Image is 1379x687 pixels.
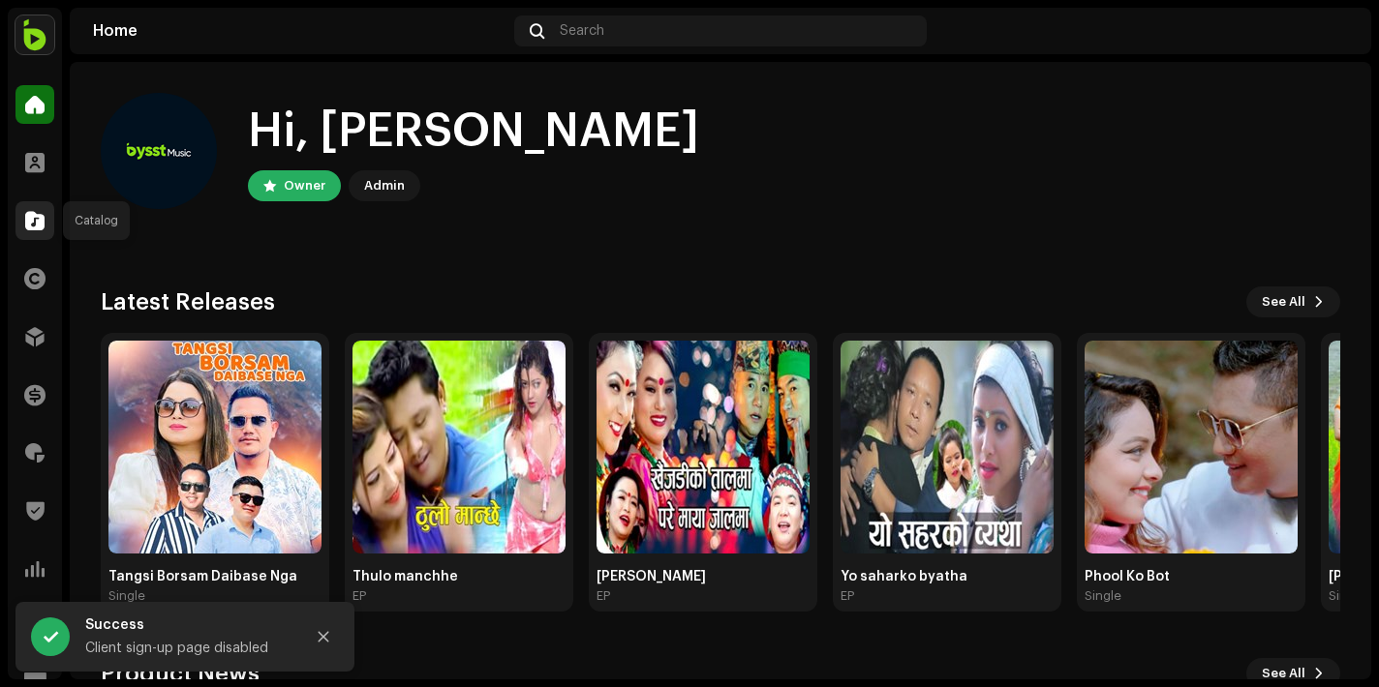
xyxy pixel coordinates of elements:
img: 403bd4f3-8b4e-4616-aa51-e1594ac48608 [1085,341,1298,553]
div: Single [108,588,145,604]
div: Thulo manchhe [352,569,566,584]
div: Single [1085,588,1121,604]
div: EP [841,588,854,604]
div: Phool Ko Bot [1085,569,1298,584]
div: EP [352,588,366,604]
h3: Latest Releases [101,286,275,317]
div: [PERSON_NAME] [597,569,810,584]
div: Home [93,23,506,39]
img: 45043bba-11da-41e0-9d8e-d1e168f9a550 [352,341,566,553]
img: 41d5385e-640e-4441-a92a-2377e577a0fd [597,341,810,553]
img: 957c04f4-ba43-4d1e-8c1e-ef1970b466d2 [1317,15,1348,46]
img: 2de91c9b-0843-4c0a-97c7-5bc975f68b0a [841,341,1054,553]
div: Tangsi Borsam Daibase Nga [108,569,322,584]
img: 957c04f4-ba43-4d1e-8c1e-ef1970b466d2 [101,93,217,209]
div: Success [85,613,289,637]
div: Hi, [PERSON_NAME] [248,101,699,163]
div: Client sign-up page disabled [85,637,289,660]
div: Yo saharko byatha [841,569,1054,584]
div: Owner [284,174,325,197]
div: EP [597,588,610,604]
button: See All [1246,286,1340,317]
div: Single [1329,588,1365,604]
img: 3d28f83e-8794-48f1-9248-f32ca20102d0 [108,341,322,553]
img: 1101a203-098c-4476-bbd3-7ad6d5604465 [15,15,54,54]
span: Search [560,23,604,39]
button: Close [304,617,343,656]
div: Admin [364,174,405,197]
span: See All [1262,283,1305,321]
